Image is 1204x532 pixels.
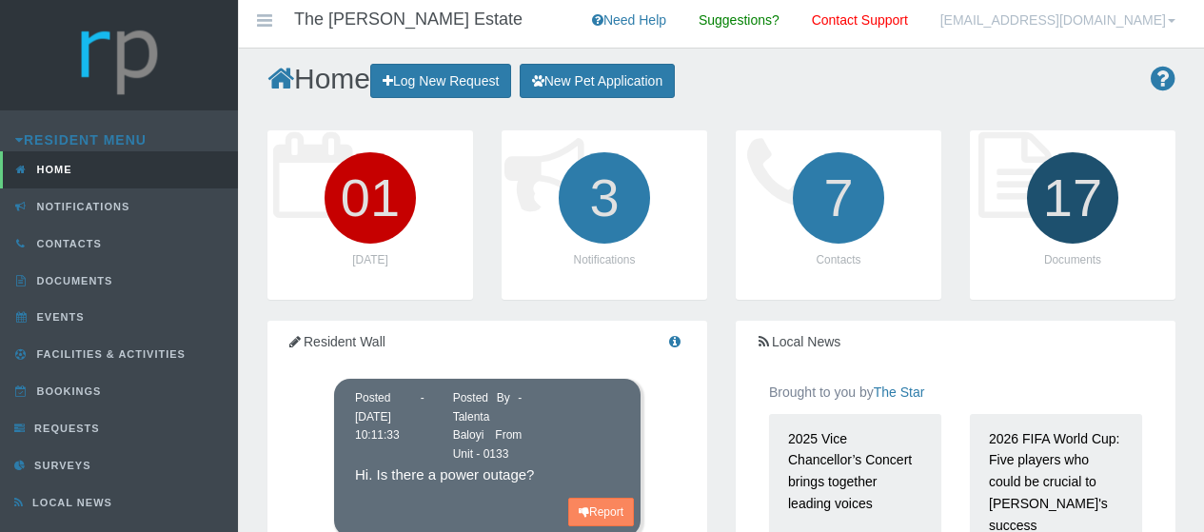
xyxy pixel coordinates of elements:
[755,335,1156,349] h5: Local News
[294,10,523,30] h4: The [PERSON_NAME] Estate
[32,238,102,249] span: Contacts
[341,389,439,445] div: Posted - [DATE] 10:11:33
[1019,145,1126,251] i: 17
[439,389,537,463] div: Posted By - Talenta Baloyi From Unit - 0133
[769,382,1142,404] p: Brought to you by
[755,251,922,269] p: Contacts
[30,423,100,434] span: Requests
[32,201,130,212] span: Notifications
[355,463,620,486] p: Hi. Is there a power outage?
[551,145,658,251] i: 3
[317,145,424,251] i: 01
[30,460,90,471] span: Surveys
[32,164,72,175] span: Home
[788,428,922,523] p: 2025 Vice Chancellor’s Concert brings together leading voices
[32,348,186,360] span: Facilities & Activities
[521,251,688,269] p: Notifications
[15,132,147,148] a: Resident Menu
[736,130,941,299] a: 7 Contacts
[32,385,102,397] span: Bookings
[989,428,1123,523] p: 2026 FIFA World Cup: Five players who could be crucial to [PERSON_NAME]'s success
[286,251,454,269] p: [DATE]
[267,63,1175,98] h2: Home
[370,64,511,99] a: Log New Request
[28,497,112,508] span: Local News
[32,311,85,323] span: Events
[502,130,707,299] a: 3 Notifications
[32,275,113,286] span: Documents
[874,384,925,400] a: The Star
[785,145,892,251] i: 7
[989,251,1156,269] p: Documents
[286,335,688,349] h5: Resident Wall
[520,64,676,99] button: New Pet Application
[970,130,1175,299] a: 17 Documents
[568,498,634,526] button: Report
